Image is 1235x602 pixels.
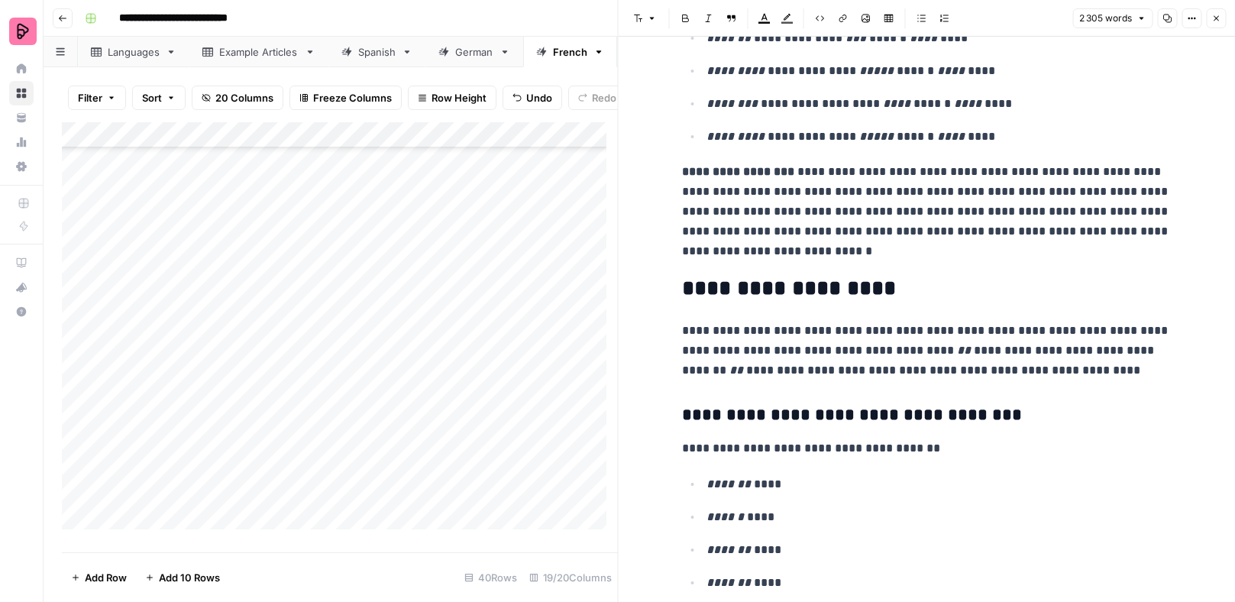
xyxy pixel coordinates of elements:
img: Preply Logo [9,18,37,45]
button: Undo [503,86,562,110]
a: Example Articles [189,37,328,67]
a: Your Data [9,105,34,130]
span: Freeze Columns [313,90,392,105]
div: German [455,44,493,60]
span: 2 305 words [1079,11,1132,25]
span: Add Row [85,570,127,585]
a: Languages [78,37,189,67]
a: Browse [9,81,34,105]
a: Home [9,57,34,81]
div: Languages [108,44,160,60]
button: Sort [132,86,186,110]
span: Add 10 Rows [159,570,220,585]
button: Filter [68,86,126,110]
div: French [553,44,587,60]
button: Add 10 Rows [136,565,229,590]
button: Workspace: Preply [9,12,34,50]
a: German [425,37,523,67]
div: Example Articles [219,44,299,60]
span: Filter [78,90,102,105]
button: Row Height [408,86,496,110]
div: Spanish [358,44,396,60]
div: 40 Rows [458,565,523,590]
span: Sort [142,90,162,105]
button: Add Row [62,565,136,590]
button: What's new? [9,275,34,299]
div: 19/20 Columns [523,565,618,590]
a: AirOps Academy [9,251,34,275]
a: Spanish [328,37,425,67]
button: Redo [568,86,626,110]
a: French [523,37,617,67]
span: 20 Columns [215,90,273,105]
a: Settings [9,154,34,179]
span: Undo [526,90,552,105]
div: What's new? [10,276,33,299]
span: Row Height [432,90,487,105]
a: Usage [9,130,34,154]
button: Freeze Columns [289,86,402,110]
button: 20 Columns [192,86,283,110]
button: 2 305 words [1072,8,1153,28]
button: Help + Support [9,299,34,324]
span: Redo [592,90,616,105]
